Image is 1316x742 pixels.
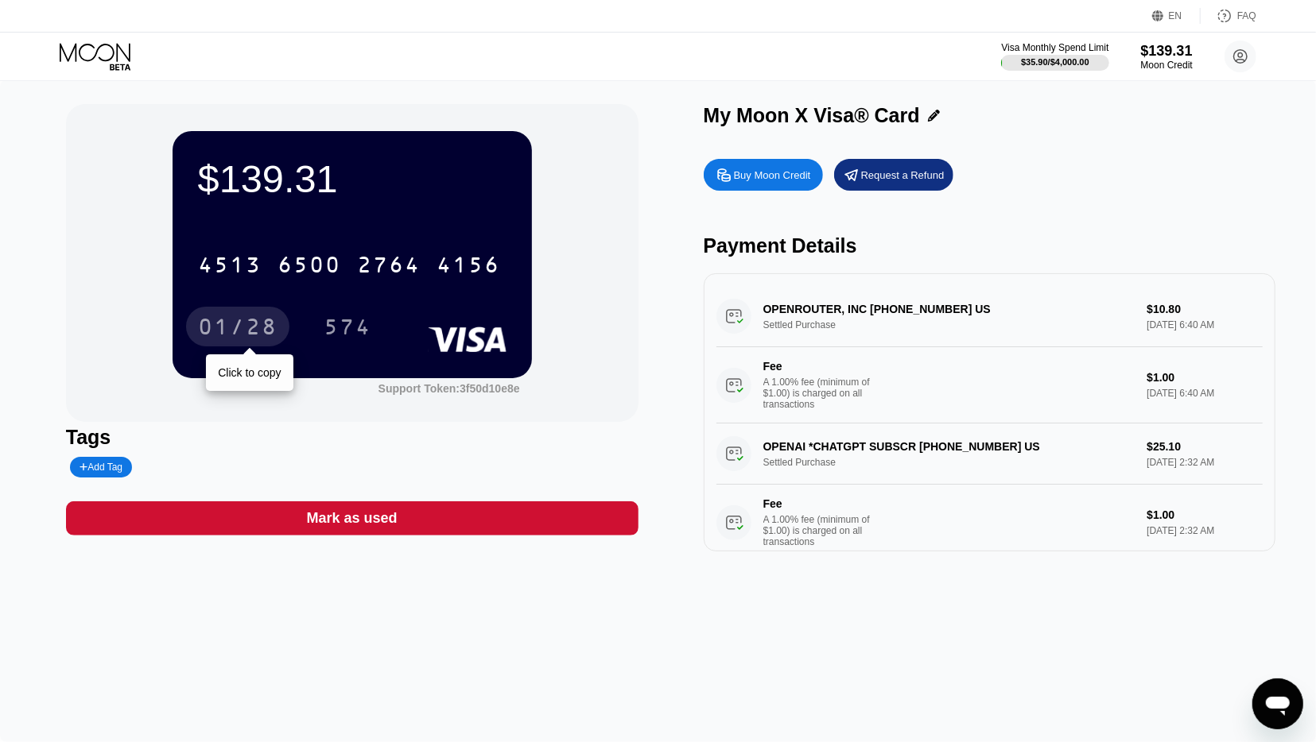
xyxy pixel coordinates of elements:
[763,377,883,410] div: A 1.00% fee (minimum of $1.00) is charged on all transactions
[1152,8,1201,24] div: EN
[1141,43,1193,60] div: $139.31
[1141,60,1193,71] div: Moon Credit
[307,509,398,528] div: Mark as used
[763,360,875,373] div: Fee
[80,462,122,473] div: Add Tag
[716,485,1264,561] div: FeeA 1.00% fee (minimum of $1.00) is charged on all transactions$1.00[DATE] 2:32 AM
[1252,678,1303,729] iframe: Button to launch messaging window
[734,168,811,182] div: Buy Moon Credit
[66,501,639,535] div: Mark as used
[198,254,262,280] div: 4513
[763,497,875,510] div: Fee
[437,254,500,280] div: 4156
[378,382,520,395] div: Support Token:3f50d10e8e
[70,457,132,477] div: Add Tag
[1169,10,1182,21] div: EN
[278,254,341,280] div: 6500
[1001,42,1108,71] div: Visa Monthly Spend Limit$35.90/$4,000.00
[218,366,281,379] div: Click to copy
[324,316,371,342] div: 574
[1201,8,1256,24] div: FAQ
[378,382,520,395] div: Support Token: 3f50d10e8e
[1021,57,1089,67] div: $35.90 / $4,000.00
[1147,508,1263,521] div: $1.00
[66,426,639,449] div: Tags
[1237,10,1256,21] div: FAQ
[704,104,920,127] div: My Moon X Visa® Card
[834,159,953,191] div: Request a Refund
[1141,43,1193,71] div: $139.31Moon Credit
[861,168,945,182] div: Request a Refund
[1147,525,1263,536] div: [DATE] 2:32 AM
[198,316,278,342] div: 01/28
[1001,42,1108,53] div: Visa Monthly Spend Limit
[188,245,510,284] div: 4513650027644156
[704,234,1276,257] div: Payment Details
[704,159,823,191] div: Buy Moon Credit
[716,347,1264,423] div: FeeA 1.00% fee (minimum of $1.00) is charged on all transactions$1.00[DATE] 6:40 AM
[357,254,421,280] div: 2764
[186,307,289,346] div: 01/28
[1147,388,1263,399] div: [DATE] 6:40 AM
[763,514,883,547] div: A 1.00% fee (minimum of $1.00) is charged on all transactions
[312,307,383,346] div: 574
[198,157,507,201] div: $139.31
[1147,371,1263,384] div: $1.00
